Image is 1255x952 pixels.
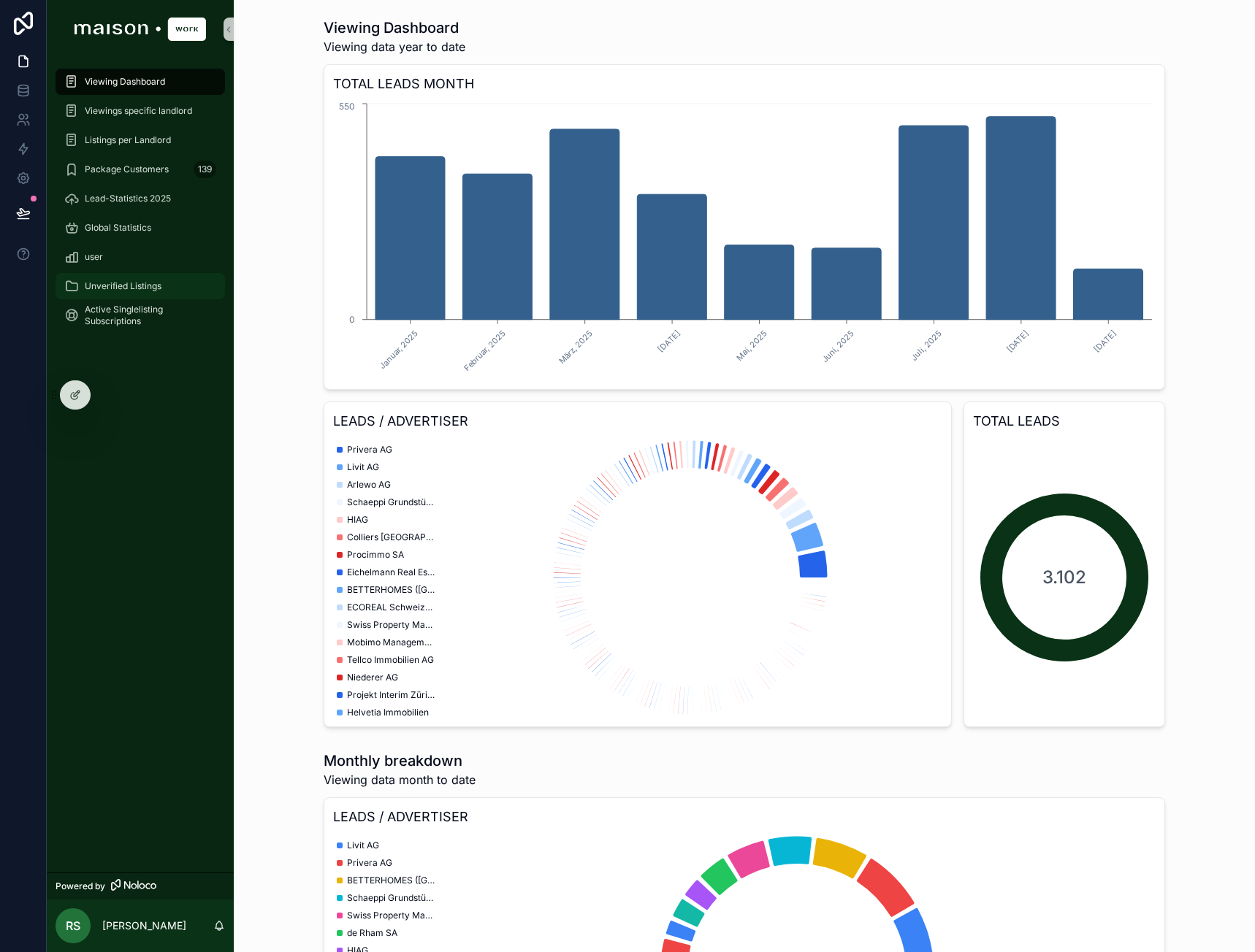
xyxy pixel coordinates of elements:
[47,58,234,348] div: scrollable content
[347,689,435,701] span: Projekt Interim Zürich GmbH
[56,302,225,329] a: Active Singlelisting Subscriptions
[85,134,171,146] span: Listings per Landlord
[75,18,206,41] img: App logo
[56,244,225,270] a: user
[347,619,435,631] span: Swiss Property Management AG
[56,127,225,153] a: Listings per Landlord
[347,444,392,456] span: Privera AG
[347,496,435,508] span: Schaeppi Grundstücke AG
[347,461,379,473] span: Livit AG
[347,892,435,904] span: Schaeppi Grundstücke AG
[194,161,216,178] div: 139
[56,880,105,892] span: Powered by
[347,479,391,491] span: Arlewo AG
[333,437,942,718] div: chart
[85,76,165,88] span: Viewing Dashboard
[333,74,1156,94] h3: TOTAL LEADS MONTH
[347,637,435,648] span: Mobimo Management AG
[56,69,225,95] a: Viewing Dashboard
[347,531,435,543] span: Colliers [GEOGRAPHIC_DATA] AG
[56,215,225,241] a: Global Statistics
[820,328,856,364] text: Juni, 2025
[85,304,210,327] span: Active Singlelisting Subscriptions
[339,101,355,112] tspan: 550
[347,707,429,718] span: Helvetia Immobilien
[347,672,398,683] span: Niederer AG
[347,857,392,869] span: Privera AG
[102,918,186,933] p: [PERSON_NAME]
[655,328,682,354] text: [DATE]
[349,314,355,325] tspan: 0
[347,602,435,613] span: ECOREAL Schweizerische Immobilien Anlagestiftung
[973,411,1156,431] h3: TOTAL LEADS
[324,751,476,771] h1: Monthly breakdown
[85,164,169,175] span: Package Customers
[56,98,225,124] a: Viewings specific landlord
[66,917,80,934] span: RS
[557,328,595,366] text: März, 2025
[56,273,225,299] a: Unverified Listings
[333,807,1156,827] h3: LEADS / ADVERTISER
[56,156,225,183] a: Package Customers139
[347,840,379,851] span: Livit AG
[324,18,465,38] h1: Viewing Dashboard
[347,875,435,886] span: BETTERHOMES ([GEOGRAPHIC_DATA]) AG
[347,910,435,921] span: Swiss Property Management AG
[333,411,942,431] h3: LEADS / ADVERTISER
[347,654,434,666] span: Tellco Immobilien AG
[347,549,404,561] span: Procimmo SA
[347,584,435,596] span: BETTERHOMES ([GEOGRAPHIC_DATA]) AG
[462,328,507,373] text: Februar, 2025
[1042,566,1086,589] span: 3.102
[1004,328,1031,354] text: [DATE]
[324,38,465,55] span: Viewing data year to date
[909,328,943,362] text: Juli, 2025
[85,222,151,234] span: Global Statistics
[378,328,421,371] text: Januar, 2025
[347,567,435,578] span: Eichelmann Real Estate GmbH
[333,100,1156,380] div: chart
[85,280,161,292] span: Unverified Listings
[56,185,225,212] a: Lead-Statistics 2025
[735,328,769,362] text: Mai, 2025
[85,193,171,204] span: Lead-Statistics 2025
[347,927,397,939] span: de Rham SA
[47,872,234,899] a: Powered by
[85,105,192,117] span: Viewings specific landlord
[347,514,368,526] span: HIAG
[1092,328,1118,354] text: [DATE]
[85,251,103,263] span: user
[324,771,476,788] span: Viewing data month to date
